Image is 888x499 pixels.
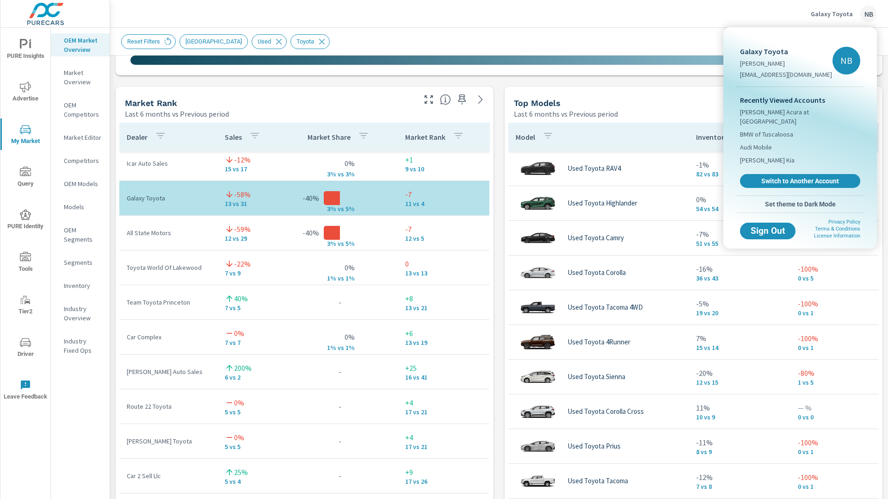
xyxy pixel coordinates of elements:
[740,200,860,208] span: Set theme to Dark Mode
[740,156,795,165] span: [PERSON_NAME] Kia
[736,196,864,212] button: Set theme to Dark Mode
[740,94,860,106] p: Recently Viewed Accounts
[832,47,860,75] div: NB
[740,70,832,79] p: [EMAIL_ADDRESS][DOMAIN_NAME]
[740,223,795,239] button: Sign Out
[815,226,860,232] a: Terms & Conditions
[814,233,860,239] a: License Information
[740,46,832,57] p: Galaxy Toyota
[745,177,855,185] span: Switch to Another Account
[747,227,788,235] span: Sign Out
[740,59,832,68] p: [PERSON_NAME]
[740,107,860,126] span: [PERSON_NAME] Acura at [GEOGRAPHIC_DATA]
[740,130,793,139] span: BMW of Tuscaloosa
[828,219,860,225] a: Privacy Policy
[740,143,772,152] span: Audi Mobile
[740,174,860,188] a: Switch to Another Account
